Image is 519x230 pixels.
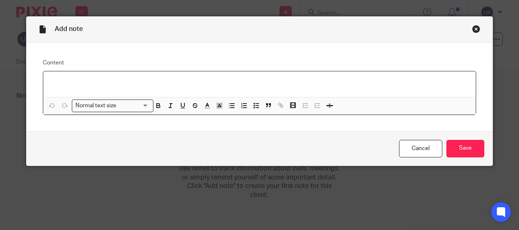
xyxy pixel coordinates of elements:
span: Add note [55,26,83,32]
a: Cancel [399,140,442,157]
div: Search for option [72,100,153,112]
label: Content [43,59,477,67]
div: Close this dialog window [472,25,480,33]
input: Search for option [119,102,149,110]
span: Normal text size [74,102,118,110]
input: Save [446,140,484,157]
